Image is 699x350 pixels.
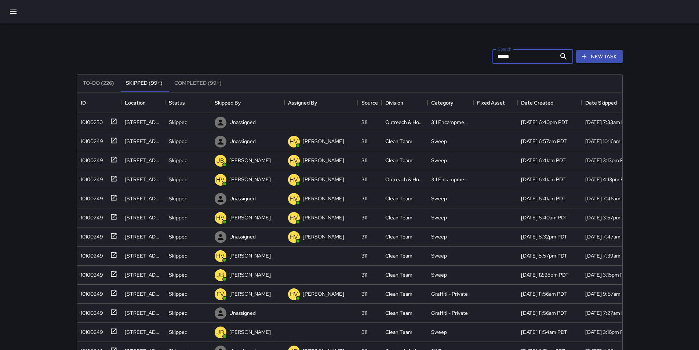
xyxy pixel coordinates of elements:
[229,195,256,202] p: Unassigned
[168,74,227,92] button: Completed (99+)
[585,290,631,298] div: 8/26/2025, 9:57am PDT
[585,176,630,183] div: 8/26/2025, 4:13pm PDT
[431,119,470,126] div: 311 Encampments
[585,92,617,113] div: Date Skipped
[521,309,567,317] div: 8/25/2025, 11:56am PDT
[385,214,412,221] div: Clean Team
[385,176,424,183] div: Outreach & Hospitality
[385,271,412,278] div: Clean Team
[290,137,298,146] p: HV
[361,214,367,221] div: 311
[169,195,188,202] p: Skipped
[576,50,623,63] button: New Task
[517,92,582,113] div: Date Created
[361,157,367,164] div: 311
[521,176,566,183] div: 8/26/2025, 6:41am PDT
[77,74,120,92] button: To-Do (226)
[216,156,224,165] p: JB
[169,157,188,164] p: Skipped
[216,271,224,280] p: JB
[78,154,103,164] div: 10100249
[385,233,412,240] div: Clean Team
[385,195,412,202] div: Clean Team
[229,309,256,317] p: Unassigned
[216,214,225,222] p: HV
[385,309,412,317] div: Clean Team
[473,92,517,113] div: Fixed Asset
[290,233,298,241] p: HV
[125,214,161,221] div: 573 Minna Street
[521,233,567,240] div: 8/25/2025, 8:32pm PDT
[125,92,146,113] div: Location
[303,157,344,164] p: [PERSON_NAME]
[382,92,427,113] div: Division
[81,92,86,113] div: ID
[290,214,298,222] p: HV
[229,252,271,259] p: [PERSON_NAME]
[125,328,161,336] div: 517a Minna Street
[585,252,631,259] div: 8/26/2025, 7:39am PDT
[498,46,511,52] label: Search
[361,233,367,240] div: 311
[211,92,284,113] div: Skipped By
[169,328,188,336] p: Skipped
[385,252,412,259] div: Clean Team
[385,119,424,126] div: Outreach & Hospitality
[78,116,103,126] div: 10100250
[169,176,188,183] p: Skipped
[361,119,367,126] div: 311
[125,252,161,259] div: 638 Minna Street
[215,92,241,113] div: Skipped By
[521,328,567,336] div: 8/25/2025, 11:54am PDT
[78,135,103,145] div: 10100249
[358,92,382,113] div: Source
[229,214,271,221] p: [PERSON_NAME]
[585,328,630,336] div: 8/25/2025, 3:16pm PDT
[303,138,344,145] p: [PERSON_NAME]
[169,290,188,298] p: Skipped
[169,309,188,317] p: Skipped
[229,176,271,183] p: [PERSON_NAME]
[78,249,103,259] div: 10100249
[78,173,103,183] div: 10100249
[361,271,367,278] div: 311
[284,92,358,113] div: Assigned By
[303,214,344,221] p: [PERSON_NAME]
[361,309,367,317] div: 311
[125,138,161,145] div: 550 Minna Street
[290,156,298,165] p: HV
[431,309,468,317] div: Graffiti - Private
[169,138,188,145] p: Skipped
[125,176,161,183] div: 550 Minna Street
[78,192,103,202] div: 10100249
[431,157,447,164] div: Sweep
[77,92,121,113] div: ID
[78,268,103,278] div: 10100249
[361,252,367,259] div: 311
[361,195,367,202] div: 311
[169,233,188,240] p: Skipped
[290,194,298,203] p: HV
[229,138,256,145] p: Unassigned
[585,195,631,202] div: 8/26/2025, 7:46am PDT
[521,195,566,202] div: 8/26/2025, 6:41am PDT
[385,290,412,298] div: Clean Team
[431,176,470,183] div: 311 Encampments
[229,328,271,336] p: [PERSON_NAME]
[290,290,298,299] p: HV
[216,175,225,184] p: HV
[521,92,553,113] div: Date Created
[169,214,188,221] p: Skipped
[431,328,447,336] div: Sweep
[120,74,168,92] button: Skipped (99+)
[521,271,569,278] div: 8/25/2025, 12:28pm PDT
[431,233,447,240] div: Sweep
[361,138,367,145] div: 311
[361,92,378,113] div: Source
[585,214,631,221] div: 8/26/2025, 3:57pm PDT
[125,309,161,317] div: 476 Minna Street
[521,138,567,145] div: 8/26/2025, 6:57am PDT
[121,92,165,113] div: Location
[78,211,103,221] div: 10100249
[229,157,271,164] p: [PERSON_NAME]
